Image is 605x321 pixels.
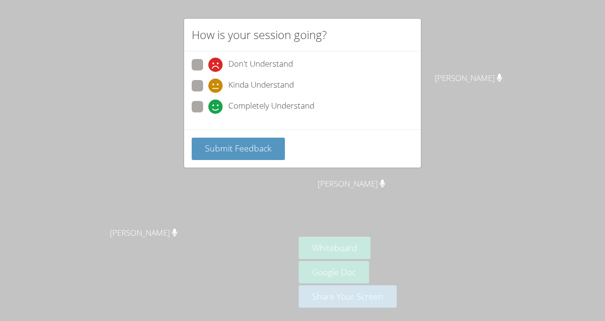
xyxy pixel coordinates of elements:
[228,58,293,72] span: Don't Understand
[205,142,272,154] span: Submit Feedback
[228,100,314,114] span: Completely Understand
[192,26,327,43] h2: How is your session going?
[228,79,294,93] span: Kinda Understand
[192,138,285,160] button: Submit Feedback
